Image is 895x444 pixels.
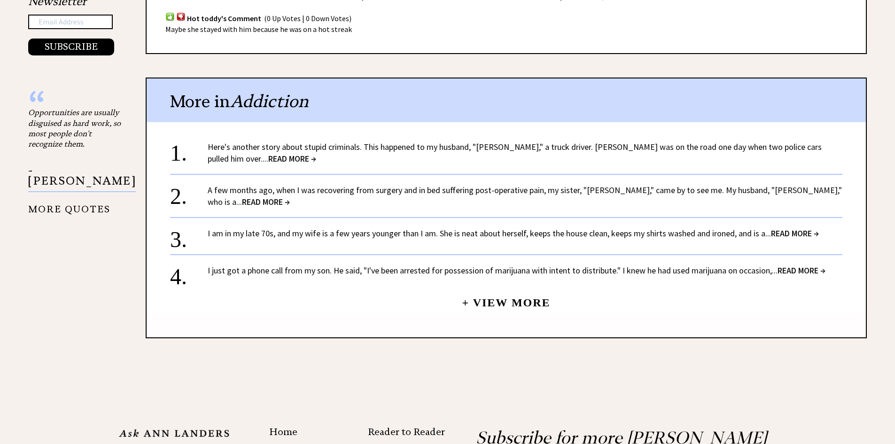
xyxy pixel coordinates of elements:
[28,196,110,215] a: MORE QUOTES
[208,185,842,207] a: A few months ago, when I was recovering from surgery and in bed suffering post-operative pain, my...
[28,39,114,55] button: SUBSCRIBE
[165,24,352,34] span: Maybe she stayed with him because he was on a hot streak
[28,15,113,30] input: Email Address
[242,196,290,207] span: READ MORE →
[176,12,186,21] img: votdown.png
[208,228,819,239] a: I am in my late 70s, and my wife is a few years younger than I am. She is neat about herself, kee...
[147,78,866,122] div: More in
[208,265,825,276] a: I just got a phone call from my son. He said, "I've been arrested for possession of marijuana wit...
[462,288,550,309] a: + View More
[170,184,208,202] div: 2.
[170,227,208,245] div: 3.
[264,14,351,23] span: (0 Up Votes | 0 Down Votes)
[208,141,822,164] a: Here's another story about stupid criminals. This happened to my husband, "[PERSON_NAME]," a truc...
[187,14,261,23] span: Hot toddy's Comment
[170,265,208,282] div: 4.
[771,228,819,239] span: READ MORE →
[268,153,316,164] span: READ MORE →
[28,165,136,192] p: - [PERSON_NAME]
[230,91,309,112] span: Addiction
[170,141,208,158] div: 1.
[165,12,175,21] img: votup.png
[368,426,445,437] a: Reader to Reader
[28,98,122,107] div: “
[28,107,122,149] div: Opportunities are usually disguised as hard work, so most people don't recognize them.
[269,426,297,437] a: Home
[778,265,825,276] span: READ MORE →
